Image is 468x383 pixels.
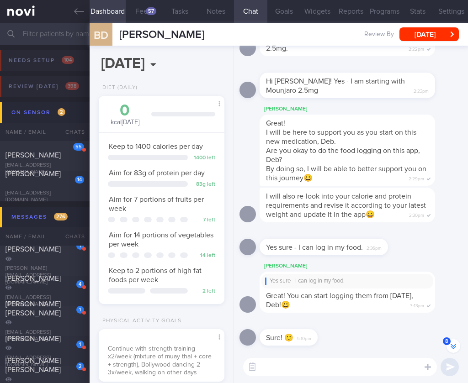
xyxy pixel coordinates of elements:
span: I understand you're back on the Optimum Plus programme and you're trying out the Mounjaro 2.5mg. [266,26,415,52]
div: [PERSON_NAME] [260,261,463,272]
div: 1 [76,306,84,314]
div: 1 [76,242,84,250]
span: 5:10pm [297,333,311,342]
span: 104 [62,56,74,64]
div: BD [84,17,118,52]
span: 3:43pm [410,300,424,309]
span: [PERSON_NAME] [PERSON_NAME] [5,357,61,373]
div: Yes sure - I can log in my food. [265,278,430,285]
span: Sure! 🙂 [266,334,293,341]
div: kcal [DATE] [108,103,142,127]
div: 1400 left [192,155,215,162]
span: Continue with strength training x2/week (mixture of muay thai + core + strength), Bollywood danci... [108,346,212,376]
div: 2 left [192,288,215,295]
div: Needs setup [6,54,76,67]
span: I will be here to support you as you start on this new medication, Deb. [266,129,416,145]
div: 0 [108,103,142,119]
div: [EMAIL_ADDRESS][DOMAIN_NAME] [5,190,84,204]
div: [EMAIL_ADDRESS][DOMAIN_NAME] [5,162,84,176]
div: 7 left [192,217,215,224]
div: 14 [75,176,84,184]
span: By doing so, I will be able to better support you on this journey😀 [266,165,426,182]
span: Great! [266,120,285,127]
div: Chats [53,123,90,141]
span: [PERSON_NAME] [PERSON_NAME] [5,300,61,317]
span: Yes sure - I can log in my food. [266,244,363,251]
span: Great! You can start logging them from [DATE], Deb!😀 [266,292,413,309]
button: [DATE] [399,27,459,41]
span: Aim for 14 portions of vegetables per week [109,231,213,248]
div: 4 [76,280,84,288]
span: [PERSON_NAME] [5,275,61,282]
div: Chats [53,227,90,246]
span: Aim for 7 portions of fruits per week [109,196,204,212]
span: 2:30pm [409,210,424,219]
div: 57 [146,7,156,15]
div: [EMAIL_ADDRESS][DOMAIN_NAME] [5,294,84,308]
div: 83 g left [192,181,215,188]
span: Aim for 83g of protein per day [109,169,205,177]
div: Messages [9,211,70,223]
span: [PERSON_NAME] [5,335,61,342]
span: 398 [65,82,79,90]
div: 2 [76,362,84,370]
span: Are you okay to do the food logging on this app, Deb? [266,147,420,163]
button: 8 [447,339,460,353]
span: 2:23pm [414,86,429,94]
span: [PERSON_NAME] [5,170,61,178]
span: Hi [PERSON_NAME]! Yes - I am starting with Mounjaro 2.5mg [266,78,405,94]
div: 1 [76,341,84,348]
span: 8 [443,337,451,345]
span: Keep to 1400 calories per day [109,143,203,150]
div: [EMAIL_ADDRESS][DOMAIN_NAME] [5,329,84,343]
div: 55 [73,143,84,151]
span: 2 [58,108,65,116]
div: 14 left [192,252,215,259]
span: Review By [364,31,394,39]
div: On sensor [9,106,68,119]
span: 2:22pm [409,44,424,52]
div: Review [DATE] [6,80,81,93]
span: I will also re-look into your calorie and protein requirements and revise it according to your la... [266,193,426,218]
span: 2:36pm [367,243,382,252]
div: Diet (Daily) [99,84,138,91]
span: 276 [54,213,68,220]
span: [PERSON_NAME] [119,29,204,40]
div: [EMAIL_ADDRESS][DOMAIN_NAME] [5,355,84,368]
span: [PERSON_NAME] [5,152,61,159]
span: Keep to 2 portions of high fat foods per week [109,267,202,283]
div: [PERSON_NAME][EMAIL_ADDRESS][DOMAIN_NAME] [5,265,84,286]
span: 2:29pm [409,173,424,182]
div: [PERSON_NAME] [260,104,463,115]
div: Physical Activity Goals [99,318,181,325]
